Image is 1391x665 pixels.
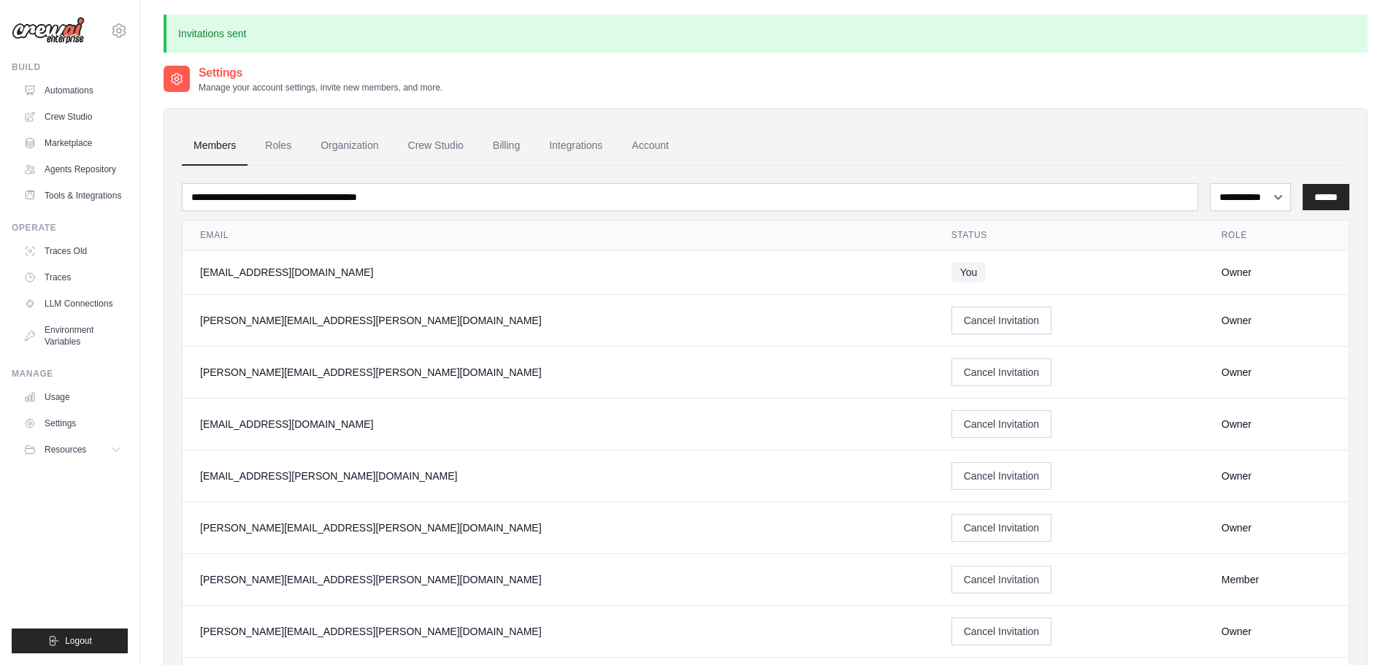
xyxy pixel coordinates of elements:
[1222,572,1331,587] div: Member
[18,105,128,128] a: Crew Studio
[182,126,248,166] a: Members
[200,624,916,639] div: [PERSON_NAME][EMAIL_ADDRESS][PERSON_NAME][DOMAIN_NAME]
[537,126,614,166] a: Integrations
[18,131,128,155] a: Marketplace
[1222,265,1331,280] div: Owner
[12,629,128,653] button: Logout
[620,126,681,166] a: Account
[396,126,475,166] a: Crew Studio
[12,368,128,380] div: Manage
[18,292,128,315] a: LLM Connections
[951,618,1052,645] button: Cancel Invitation
[18,158,128,181] a: Agents Repository
[18,412,128,435] a: Settings
[951,514,1052,542] button: Cancel Invitation
[951,410,1052,438] button: Cancel Invitation
[1222,520,1331,535] div: Owner
[1222,365,1331,380] div: Owner
[18,318,128,353] a: Environment Variables
[183,220,934,250] th: Email
[65,635,92,647] span: Logout
[12,17,85,45] img: Logo
[309,126,390,166] a: Organization
[18,184,128,207] a: Tools & Integrations
[12,61,128,73] div: Build
[12,222,128,234] div: Operate
[199,64,442,82] h2: Settings
[164,15,1368,53] p: Invitations sent
[481,126,532,166] a: Billing
[200,469,916,483] div: [EMAIL_ADDRESS][PERSON_NAME][DOMAIN_NAME]
[253,126,303,166] a: Roles
[18,385,128,409] a: Usage
[951,358,1052,386] button: Cancel Invitation
[1222,624,1331,639] div: Owner
[18,438,128,461] button: Resources
[1222,313,1331,328] div: Owner
[45,444,86,455] span: Resources
[200,313,916,328] div: [PERSON_NAME][EMAIL_ADDRESS][PERSON_NAME][DOMAIN_NAME]
[1204,220,1349,250] th: Role
[200,365,916,380] div: [PERSON_NAME][EMAIL_ADDRESS][PERSON_NAME][DOMAIN_NAME]
[951,462,1052,490] button: Cancel Invitation
[951,307,1052,334] button: Cancel Invitation
[1222,469,1331,483] div: Owner
[18,266,128,289] a: Traces
[18,79,128,102] a: Automations
[200,265,916,280] div: [EMAIL_ADDRESS][DOMAIN_NAME]
[200,417,916,431] div: [EMAIL_ADDRESS][DOMAIN_NAME]
[199,82,442,93] p: Manage your account settings, invite new members, and more.
[200,572,916,587] div: [PERSON_NAME][EMAIL_ADDRESS][PERSON_NAME][DOMAIN_NAME]
[1222,417,1331,431] div: Owner
[951,566,1052,593] button: Cancel Invitation
[18,239,128,263] a: Traces Old
[934,220,1204,250] th: Status
[200,520,916,535] div: [PERSON_NAME][EMAIL_ADDRESS][PERSON_NAME][DOMAIN_NAME]
[951,262,986,282] span: You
